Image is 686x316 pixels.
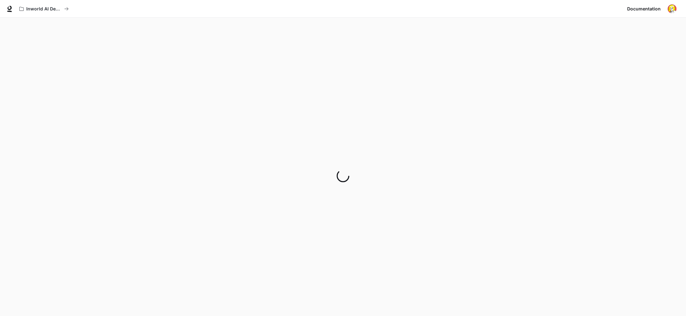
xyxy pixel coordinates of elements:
button: All workspaces [16,3,72,15]
p: Inworld AI Demos [26,6,62,12]
span: Documentation [627,5,661,13]
button: User avatar [666,3,678,15]
img: User avatar [668,4,677,13]
a: Documentation [625,3,663,15]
